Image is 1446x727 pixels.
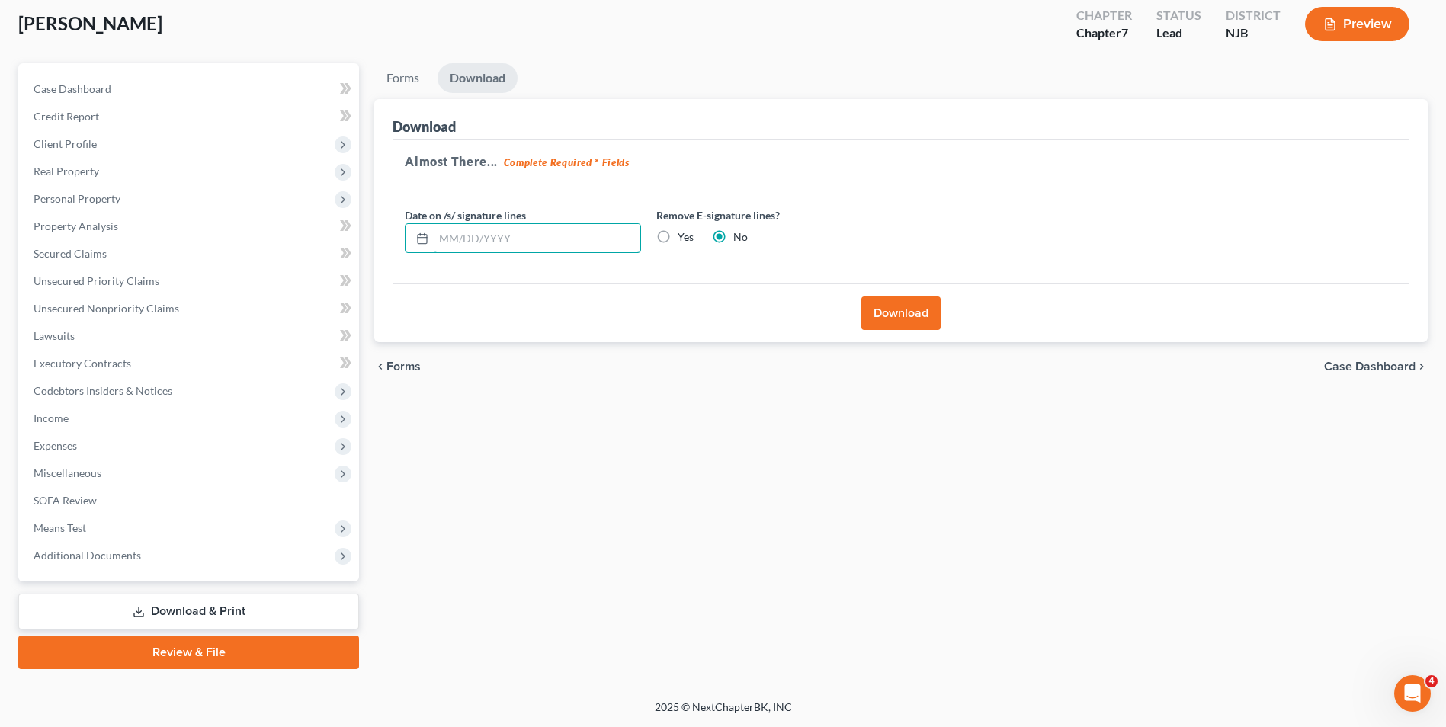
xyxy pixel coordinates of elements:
[1425,675,1438,687] span: 4
[678,229,694,245] label: Yes
[21,487,359,514] a: SOFA Review
[504,156,630,168] strong: Complete Required * Fields
[34,357,131,370] span: Executory Contracts
[1226,24,1281,42] div: NJB
[861,296,941,330] button: Download
[1305,7,1409,41] button: Preview
[18,12,162,34] span: [PERSON_NAME]
[21,295,359,322] a: Unsecured Nonpriority Claims
[405,207,526,223] label: Date on /s/ signature lines
[1076,7,1132,24] div: Chapter
[438,63,518,93] a: Download
[34,192,120,205] span: Personal Property
[34,302,179,315] span: Unsecured Nonpriority Claims
[656,207,893,223] label: Remove E-signature lines?
[386,360,421,373] span: Forms
[21,267,359,295] a: Unsecured Priority Claims
[34,549,141,562] span: Additional Documents
[21,103,359,130] a: Credit Report
[289,700,1158,727] div: 2025 © NextChapterBK, INC
[34,494,97,507] span: SOFA Review
[34,329,75,342] span: Lawsuits
[21,75,359,103] a: Case Dashboard
[34,274,159,287] span: Unsecured Priority Claims
[34,137,97,150] span: Client Profile
[34,247,107,260] span: Secured Claims
[21,240,359,267] a: Secured Claims
[733,229,748,245] label: No
[34,439,77,452] span: Expenses
[1324,360,1416,373] span: Case Dashboard
[1324,360,1428,373] a: Case Dashboard chevron_right
[34,466,101,479] span: Miscellaneous
[1394,675,1431,712] iframe: Intercom live chat
[34,110,99,123] span: Credit Report
[374,360,386,373] i: chevron_left
[434,224,640,253] input: MM/DD/YYYY
[405,152,1397,171] h5: Almost There...
[21,213,359,240] a: Property Analysis
[34,82,111,95] span: Case Dashboard
[1416,360,1428,373] i: chevron_right
[18,636,359,669] a: Review & File
[21,350,359,377] a: Executory Contracts
[34,521,86,534] span: Means Test
[34,384,172,397] span: Codebtors Insiders & Notices
[34,165,99,178] span: Real Property
[34,219,118,232] span: Property Analysis
[21,322,359,350] a: Lawsuits
[34,412,69,424] span: Income
[1226,7,1281,24] div: District
[1076,24,1132,42] div: Chapter
[1156,24,1201,42] div: Lead
[1121,25,1128,40] span: 7
[374,360,441,373] button: chevron_left Forms
[393,117,456,136] div: Download
[18,594,359,629] a: Download & Print
[1156,7,1201,24] div: Status
[374,63,431,93] a: Forms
